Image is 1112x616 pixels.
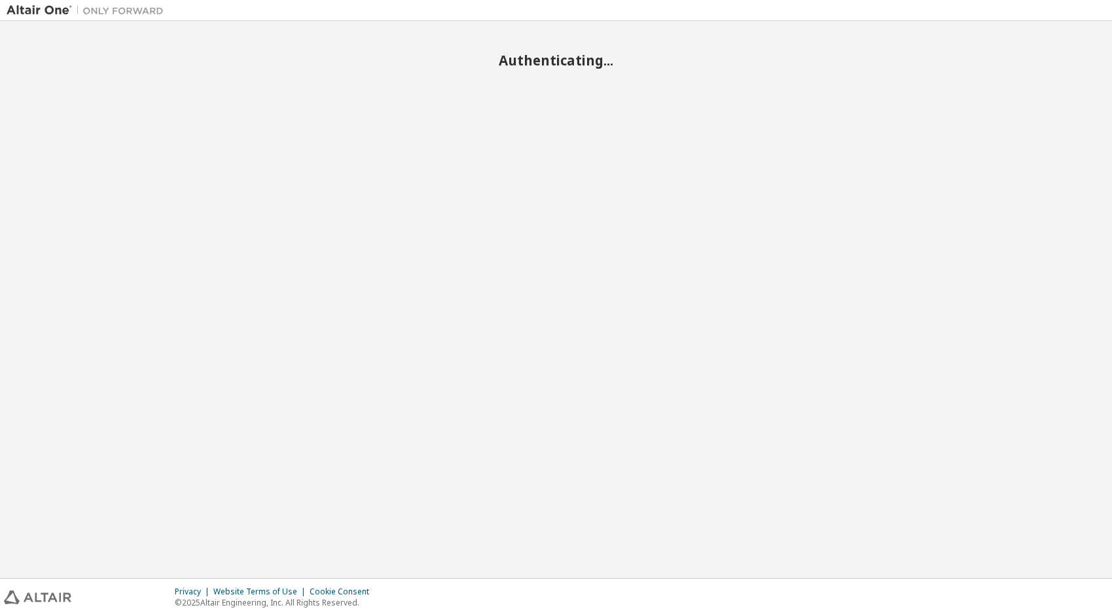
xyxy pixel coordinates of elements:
img: Altair One [7,4,170,17]
p: © 2025 Altair Engineering, Inc. All Rights Reserved. [175,597,377,608]
div: Website Terms of Use [213,587,310,597]
div: Privacy [175,587,213,597]
div: Cookie Consent [310,587,377,597]
h2: Authenticating... [7,52,1105,69]
img: altair_logo.svg [4,590,71,604]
